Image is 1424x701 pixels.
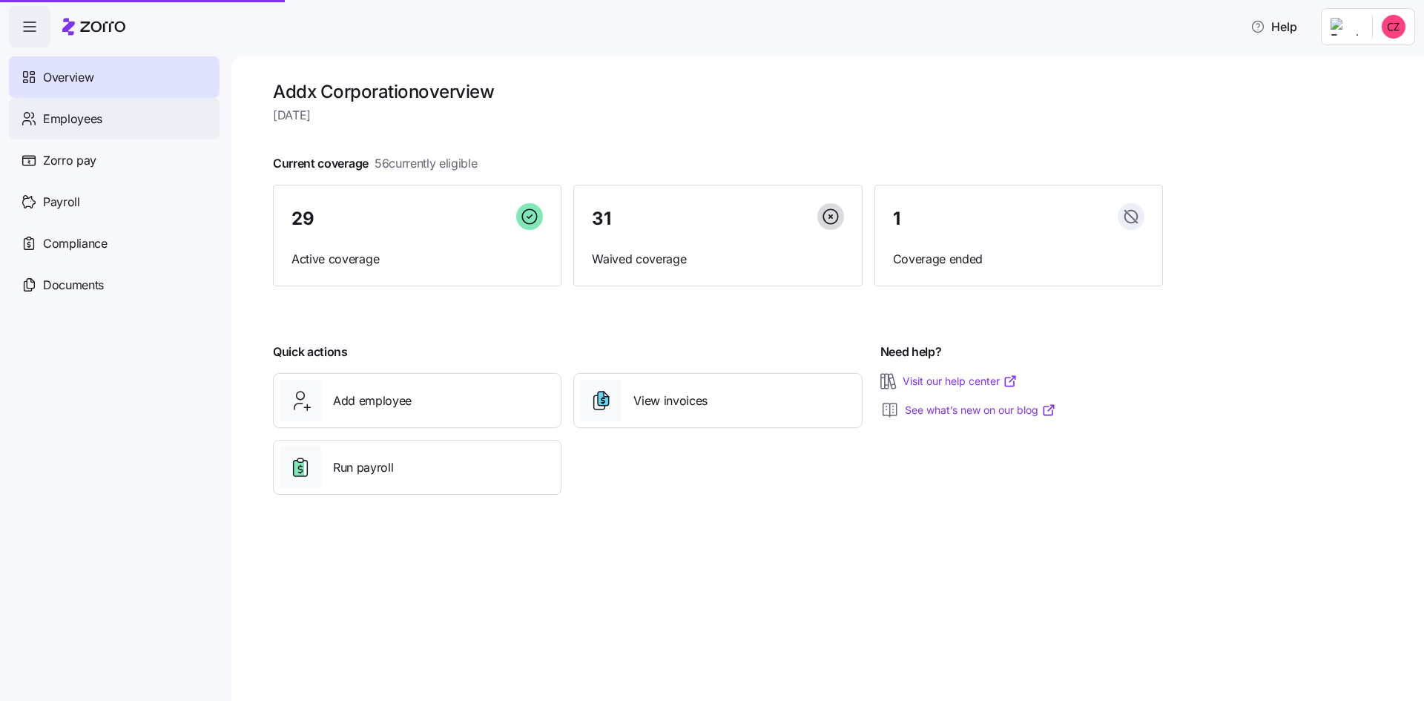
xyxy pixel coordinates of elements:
span: [DATE] [273,106,1163,125]
span: Need help? [880,343,942,361]
a: Zorro pay [9,139,220,181]
span: 56 currently eligible [375,154,478,173]
a: See what’s new on our blog [905,403,1056,418]
button: Help [1239,12,1309,42]
span: Quick actions [273,343,348,361]
a: Documents [9,264,220,306]
span: Help [1250,18,1297,36]
img: Employer logo [1331,18,1360,36]
span: 29 [291,210,314,228]
span: 31 [592,210,610,228]
span: Add employee [333,392,412,410]
span: Current coverage [273,154,478,173]
span: Compliance [43,234,108,253]
span: Overview [43,68,93,87]
img: 9727d2863a7081a35fb3372cb5aaeec9 [1382,15,1405,39]
span: Zorro pay [43,151,96,170]
a: Payroll [9,181,220,223]
span: View invoices [633,392,708,410]
span: Coverage ended [893,250,1144,269]
a: Employees [9,98,220,139]
span: Active coverage [291,250,543,269]
a: Compliance [9,223,220,264]
span: Documents [43,276,104,294]
a: Visit our help center [903,374,1018,389]
span: 1 [893,210,900,228]
span: Waived coverage [592,250,843,269]
span: Run payroll [333,458,393,477]
h1: Addx Corporation overview [273,80,1163,103]
span: Payroll [43,193,80,211]
span: Employees [43,110,102,128]
a: Overview [9,56,220,98]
